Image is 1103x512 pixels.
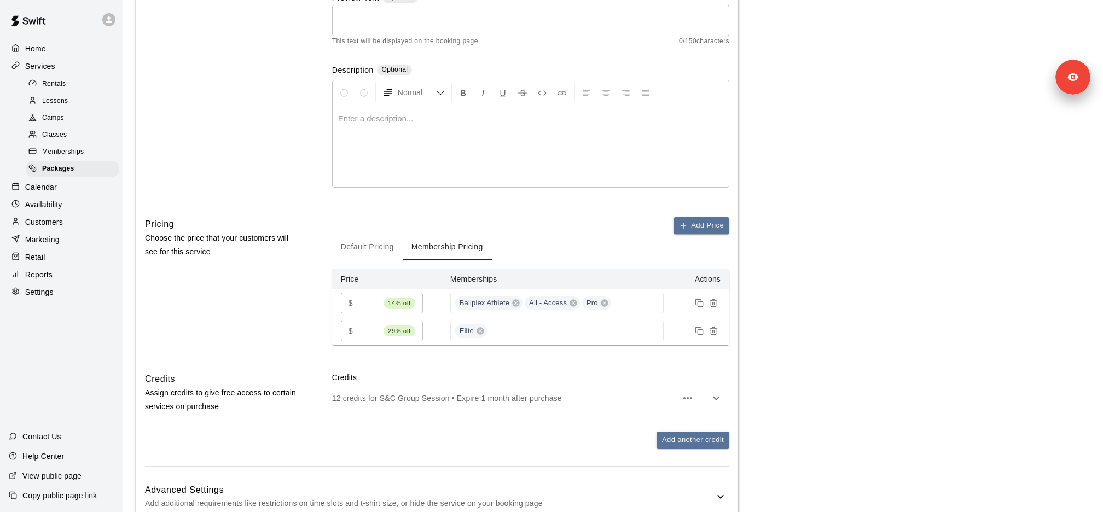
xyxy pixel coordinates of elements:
[455,324,487,338] div: Elite
[26,161,119,177] div: Packages
[42,113,64,124] span: Camps
[455,296,523,310] div: Ballplex Athlete
[674,217,729,234] button: Add Price
[9,266,114,283] a: Reports
[582,298,602,309] span: Pro
[335,83,353,102] button: Undo
[525,298,571,309] span: All - Access
[22,431,61,442] p: Contact Us
[22,451,64,462] p: Help Center
[533,83,551,102] button: Insert Code
[636,83,655,102] button: Justify Align
[26,144,119,160] div: Memberships
[384,325,415,336] span: 29% off
[9,231,114,248] a: Marketing
[145,497,714,510] p: Add additional requirements like restrictions on time slots and t-shirt size, or hide the service...
[25,287,54,298] p: Settings
[672,269,729,289] th: Actions
[442,269,673,289] th: Memberships
[332,383,729,414] div: 12 credits for S&C Group Session • Expire 1 month after purchase
[692,296,706,310] button: Duplicate price
[26,127,119,143] div: Classes
[332,393,677,404] p: 12 credits for S&C Group Session • Expire 1 month after purchase
[145,217,174,231] h6: Pricing
[25,234,60,245] p: Marketing
[25,43,46,54] p: Home
[349,325,353,337] p: $
[26,75,123,92] a: Rentals
[145,483,714,497] h6: Advanced Settings
[22,490,97,501] p: Copy public page link
[679,36,729,47] span: 0 / 150 characters
[42,79,66,90] span: Rentals
[25,269,53,280] p: Reports
[26,110,123,127] a: Camps
[403,234,492,260] button: Membership Pricing
[145,231,297,259] p: Choose the price that your customers will see for this service
[25,199,62,210] p: Availability
[9,249,114,265] a: Retail
[9,284,114,300] a: Settings
[398,87,436,98] span: Normal
[332,65,374,77] label: Description
[455,326,478,336] span: Elite
[26,77,119,92] div: Rentals
[9,58,114,74] a: Services
[26,94,119,109] div: Lessons
[25,61,55,72] p: Services
[145,372,175,386] h6: Credits
[25,217,63,228] p: Customers
[26,92,123,109] a: Lessons
[26,161,123,178] a: Packages
[381,66,408,73] span: Optional
[9,196,114,213] a: Availability
[145,386,297,414] p: Assign credits to give free access to certain services on purchase
[597,83,616,102] button: Center Align
[355,83,373,102] button: Redo
[42,96,68,107] span: Lessons
[9,179,114,195] a: Calendar
[42,147,84,158] span: Memberships
[42,130,67,141] span: Classes
[706,296,721,310] button: Remove price
[26,144,123,161] a: Memberships
[494,83,512,102] button: Format Underline
[525,296,580,310] div: All - Access
[553,83,571,102] button: Insert Link
[332,36,480,47] span: This text will be displayed on the booking page.
[9,214,114,230] a: Customers
[25,252,45,263] p: Retail
[384,298,415,309] span: 14% off
[349,298,353,309] p: $
[26,127,123,144] a: Classes
[332,372,729,383] p: Credits
[657,432,729,449] button: Add another credit
[582,296,611,310] div: Pro
[706,324,721,338] button: Remove price
[9,40,114,57] a: Home
[617,83,635,102] button: Right Align
[474,83,492,102] button: Format Italics
[454,83,473,102] button: Format Bold
[42,164,74,174] span: Packages
[378,83,449,102] button: Formatting Options
[25,182,57,193] p: Calendar
[332,269,442,289] th: Price
[26,110,119,126] div: Camps
[577,83,596,102] button: Left Align
[455,298,514,309] span: Ballplex Athlete
[692,324,706,338] button: Duplicate price
[22,470,82,481] p: View public page
[332,234,403,260] button: Default Pricing
[513,83,532,102] button: Format Strikethrough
